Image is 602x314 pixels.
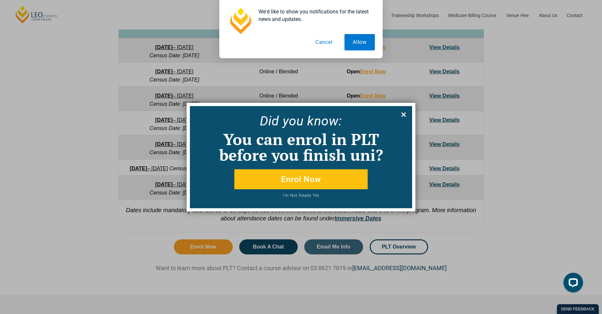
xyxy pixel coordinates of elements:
[307,34,341,50] button: Cancel
[260,113,296,129] span: Did yo
[234,169,368,189] button: Enrol Now
[227,8,253,34] img: notification icon
[344,34,375,50] button: Allow
[219,129,383,165] span: You can enrol in PLT before you finish uni?
[558,270,586,298] iframe: LiveChat chat widget
[398,109,409,120] button: Close
[212,194,390,202] button: I'm Not Ready Yet
[296,113,342,129] span: u know:
[253,8,375,23] div: We'd like to show you notifications for the latest news and updates.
